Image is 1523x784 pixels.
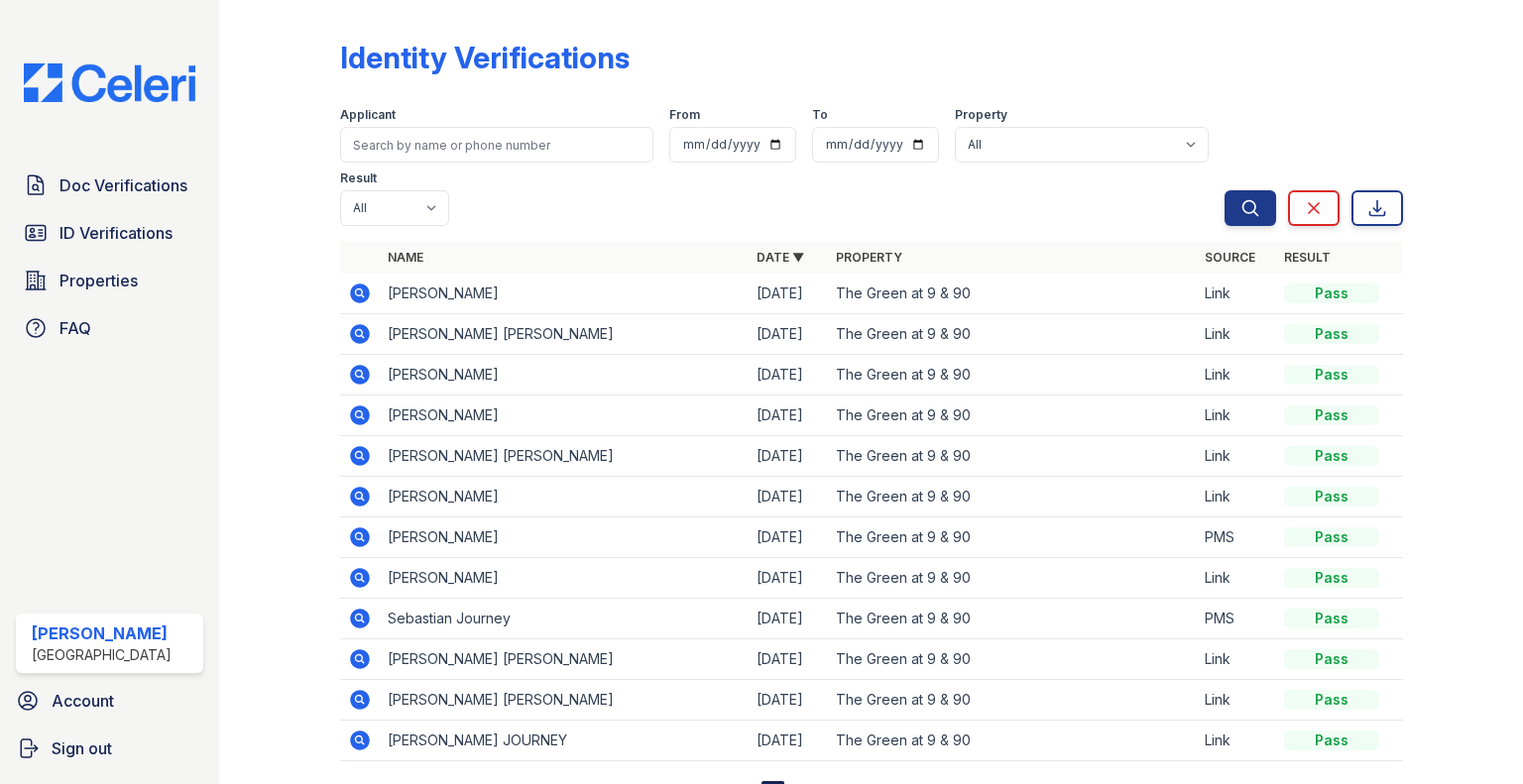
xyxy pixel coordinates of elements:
[1284,568,1379,588] div: Pass
[16,213,203,253] a: ID Verifications
[380,355,749,395] td: [PERSON_NAME]
[59,221,173,245] span: ID Verifications
[828,721,1197,761] td: The Green at 9 & 90
[749,680,828,721] td: [DATE]
[1284,405,1379,425] div: Pass
[52,689,114,713] span: Account
[828,477,1197,517] td: The Green at 9 & 90
[1284,446,1379,466] div: Pass
[749,274,828,314] td: [DATE]
[16,308,203,348] a: FAQ
[749,558,828,599] td: [DATE]
[749,599,828,639] td: [DATE]
[380,680,749,721] td: [PERSON_NAME] [PERSON_NAME]
[1284,250,1331,265] a: Result
[828,274,1197,314] td: The Green at 9 & 90
[32,621,172,645] div: [PERSON_NAME]
[1284,527,1379,547] div: Pass
[380,517,749,558] td: [PERSON_NAME]
[380,314,749,355] td: [PERSON_NAME] [PERSON_NAME]
[1197,639,1276,680] td: Link
[749,639,828,680] td: [DATE]
[1197,274,1276,314] td: Link
[8,728,211,768] a: Sign out
[388,250,423,265] a: Name
[828,680,1197,721] td: The Green at 9 & 90
[749,314,828,355] td: [DATE]
[8,63,211,102] img: CE_Logo_Blue-a8612792a0a2168367f1c8372b55b34899dd931a85d93a1a3d3e32e68fde9ad4.png
[380,477,749,517] td: [PERSON_NAME]
[1205,250,1255,265] a: Source
[1284,649,1379,669] div: Pass
[1284,324,1379,344] div: Pass
[1197,436,1276,477] td: Link
[1197,355,1276,395] td: Link
[1197,680,1276,721] td: Link
[1197,721,1276,761] td: Link
[749,721,828,761] td: [DATE]
[836,250,902,265] a: Property
[828,639,1197,680] td: The Green at 9 & 90
[828,436,1197,477] td: The Green at 9 & 90
[757,250,804,265] a: Date ▼
[828,355,1197,395] td: The Green at 9 & 90
[828,517,1197,558] td: The Green at 9 & 90
[1284,690,1379,710] div: Pass
[828,314,1197,355] td: The Green at 9 & 90
[1197,314,1276,355] td: Link
[59,173,187,197] span: Doc Verifications
[380,274,749,314] td: [PERSON_NAME]
[380,558,749,599] td: [PERSON_NAME]
[828,599,1197,639] td: The Green at 9 & 90
[52,736,112,760] span: Sign out
[340,170,377,186] label: Result
[340,127,653,163] input: Search by name or phone number
[1197,558,1276,599] td: Link
[1197,517,1276,558] td: PMS
[32,645,172,665] div: [GEOGRAPHIC_DATA]
[749,395,828,436] td: [DATE]
[16,261,203,300] a: Properties
[828,558,1197,599] td: The Green at 9 & 90
[1284,730,1379,750] div: Pass
[749,477,828,517] td: [DATE]
[380,639,749,680] td: [PERSON_NAME] [PERSON_NAME]
[749,436,828,477] td: [DATE]
[380,721,749,761] td: [PERSON_NAME] JOURNEY
[380,599,749,639] td: Sebastian Journey
[16,166,203,205] a: Doc Verifications
[955,107,1007,123] label: Property
[812,107,828,123] label: To
[380,395,749,436] td: [PERSON_NAME]
[669,107,700,123] label: From
[8,681,211,721] a: Account
[1197,599,1276,639] td: PMS
[828,395,1197,436] td: The Green at 9 & 90
[1284,283,1379,303] div: Pass
[749,355,828,395] td: [DATE]
[340,107,396,123] label: Applicant
[340,40,630,75] div: Identity Verifications
[59,269,138,292] span: Properties
[1284,609,1379,628] div: Pass
[1197,477,1276,517] td: Link
[1197,395,1276,436] td: Link
[1284,365,1379,385] div: Pass
[380,436,749,477] td: [PERSON_NAME] [PERSON_NAME]
[59,316,91,340] span: FAQ
[1284,487,1379,506] div: Pass
[749,517,828,558] td: [DATE]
